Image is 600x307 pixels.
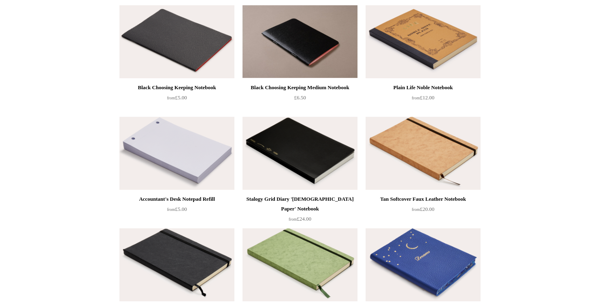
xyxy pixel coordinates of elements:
[119,83,234,116] a: Black Choosing Keeping Notebook from£5.00
[289,216,311,222] span: £24.00
[366,5,481,78] img: Plain Life Noble Notebook
[245,83,355,92] div: Black Choosing Keeping Medium Notebook
[121,194,232,204] div: Accountant's Desk Notepad Refill
[289,217,297,221] span: from
[243,228,357,301] a: Green Softcover Faux Leather Notebook Green Softcover Faux Leather Notebook
[243,83,357,116] a: Black Choosing Keeping Medium Notebook £6.50
[243,228,357,301] img: Green Softcover Faux Leather Notebook
[167,206,187,212] span: £5.00
[366,194,481,228] a: Tan Softcover Faux Leather Notebook from£20.00
[412,94,434,101] span: £12.00
[119,228,234,301] a: Black Softcover Faux Leather Notebook Black Softcover Faux Leather Notebook
[368,83,479,92] div: Plain Life Noble Notebook
[366,83,481,116] a: Plain Life Noble Notebook from£12.00
[243,194,357,228] a: Stalogy Grid Diary '[DEMOGRAPHIC_DATA] Paper' Notebook from£24.00
[412,96,420,100] span: from
[366,117,481,190] img: Tan Softcover Faux Leather Notebook
[119,228,234,301] img: Black Softcover Faux Leather Notebook
[121,83,232,92] div: Black Choosing Keeping Notebook
[119,5,234,78] a: Black Choosing Keeping Notebook Black Choosing Keeping Notebook
[167,96,175,100] span: from
[119,117,234,190] img: Accountant's Desk Notepad Refill
[366,228,481,301] img: Choosing Keeping Leather Dreams Notebook
[412,206,434,212] span: £20.00
[167,94,187,101] span: £5.00
[167,207,175,212] span: from
[119,5,234,78] img: Black Choosing Keeping Notebook
[294,94,306,101] span: £6.50
[366,5,481,78] a: Plain Life Noble Notebook Plain Life Noble Notebook
[243,5,357,78] img: Black Choosing Keeping Medium Notebook
[412,207,420,212] span: from
[368,194,479,204] div: Tan Softcover Faux Leather Notebook
[245,194,355,214] div: Stalogy Grid Diary '[DEMOGRAPHIC_DATA] Paper' Notebook
[243,117,357,190] img: Stalogy Grid Diary 'Bible Paper' Notebook
[243,5,357,78] a: Black Choosing Keeping Medium Notebook Black Choosing Keeping Medium Notebook
[366,117,481,190] a: Tan Softcover Faux Leather Notebook Tan Softcover Faux Leather Notebook
[366,228,481,301] a: Choosing Keeping Leather Dreams Notebook Choosing Keeping Leather Dreams Notebook
[119,194,234,228] a: Accountant's Desk Notepad Refill from£5.00
[243,117,357,190] a: Stalogy Grid Diary 'Bible Paper' Notebook Stalogy Grid Diary 'Bible Paper' Notebook
[119,117,234,190] a: Accountant's Desk Notepad Refill Accountant's Desk Notepad Refill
